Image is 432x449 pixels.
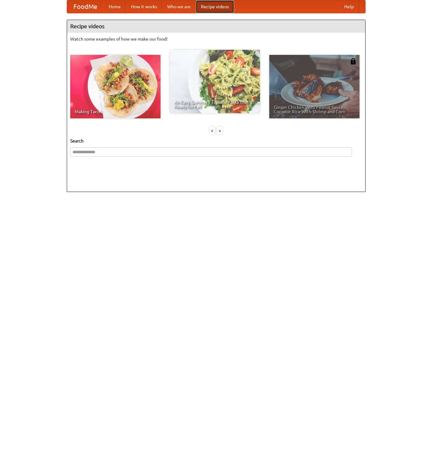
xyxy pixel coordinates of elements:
h5: Search [70,138,362,144]
a: Who we are [162,0,196,13]
p: Watch some examples of how we make our food! [70,36,362,42]
img: 483408.png [350,58,356,64]
span: An Easy, Summery Tomato Pasta That's Ready for Fall [174,100,256,109]
a: Home [104,0,126,13]
a: An Easy, Summery Tomato Pasta That's Ready for Fall [170,50,260,113]
div: « [209,127,215,135]
div: » [217,127,223,135]
a: Help [339,0,359,13]
a: Making Tacos [70,55,161,118]
a: How it works [126,0,162,13]
span: Making Tacos [75,109,156,114]
h4: Recipe videos [67,20,365,33]
a: FoodMe [67,0,104,13]
a: Recipe videos [196,0,234,13]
